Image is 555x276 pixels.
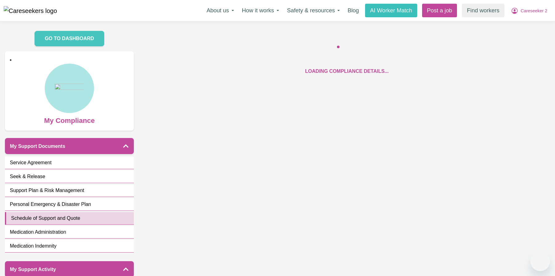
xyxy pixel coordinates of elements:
a: Personal Emergency & Disaster Plan [5,198,134,211]
a: GO TO DASHBOARD [35,31,104,46]
span: Personal Emergency & Disaster Plan [10,201,91,208]
span: Careseeker 2 [521,8,547,15]
a: Service Agreement [5,157,134,169]
a: Post a job [422,4,457,17]
span: My Compliance [44,113,95,126]
button: Safety & resources [283,4,344,17]
a: Find workers [462,4,504,17]
a: Seek & Release [5,170,134,183]
span: Schedule of Support and Quote [11,215,80,222]
img: Careseekers logo [4,6,57,15]
p: Loading compliance details... [305,68,389,75]
a: AI Worker Match [365,4,417,17]
button: About us [203,4,238,17]
span: Service Agreement [10,159,51,166]
a: My Compliance [10,64,129,126]
a: Medication Administration [5,226,134,239]
button: My Support Documents [5,138,134,154]
a: Schedule of Support and Quote [5,212,134,225]
a: Blog [344,4,363,17]
button: How it works [238,4,283,17]
span: Medication Indemnity [10,242,56,250]
span: Seek & Release [10,173,45,180]
iframe: Button to launch messaging window [530,251,550,271]
h5: My Support Documents [10,143,65,149]
span: Support Plan & Risk Management [10,187,84,194]
a: Medication Indemnity [5,240,134,253]
h5: My Support Activity [10,266,56,272]
a: Careseekers logo [4,4,57,17]
a: Support Plan & Risk Management [5,184,134,197]
button: My Account [507,4,551,17]
span: Medication Administration [10,228,66,236]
